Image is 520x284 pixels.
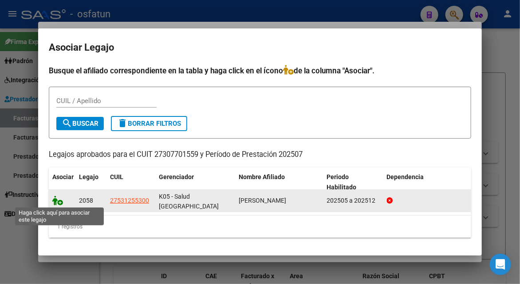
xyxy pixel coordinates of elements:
span: ARAMAYO JULIETA ANTONELLA [239,197,286,204]
span: Asociar [52,173,74,180]
span: 27531255300 [110,197,149,204]
span: Dependencia [387,173,424,180]
span: K05 - Salud [GEOGRAPHIC_DATA] [159,193,219,210]
mat-icon: delete [117,118,128,128]
div: 202505 a 202512 [327,196,380,206]
span: Gerenciador [159,173,194,180]
span: Borrar Filtros [117,120,181,128]
span: CUIL [110,173,123,180]
datatable-header-cell: Gerenciador [155,168,235,197]
span: Buscar [62,120,98,128]
datatable-header-cell: Nombre Afiliado [235,168,323,197]
span: Legajo [79,173,98,180]
datatable-header-cell: Asociar [49,168,75,197]
h4: Busque el afiliado correspondiente en la tabla y haga click en el ícono de la columna "Asociar". [49,65,471,76]
button: Buscar [56,117,104,130]
p: Legajos aprobados para el CUIT 27307701559 y Período de Prestación 202507 [49,149,471,160]
mat-icon: search [62,118,72,128]
datatable-header-cell: CUIL [106,168,155,197]
datatable-header-cell: Legajo [75,168,106,197]
h2: Asociar Legajo [49,39,471,56]
button: Borrar Filtros [111,116,187,131]
div: 1 registros [49,216,471,238]
div: Open Intercom Messenger [490,254,511,275]
span: 2058 [79,197,93,204]
datatable-header-cell: Dependencia [383,168,472,197]
span: Periodo Habilitado [327,173,357,191]
span: Nombre Afiliado [239,173,285,180]
datatable-header-cell: Periodo Habilitado [323,168,383,197]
